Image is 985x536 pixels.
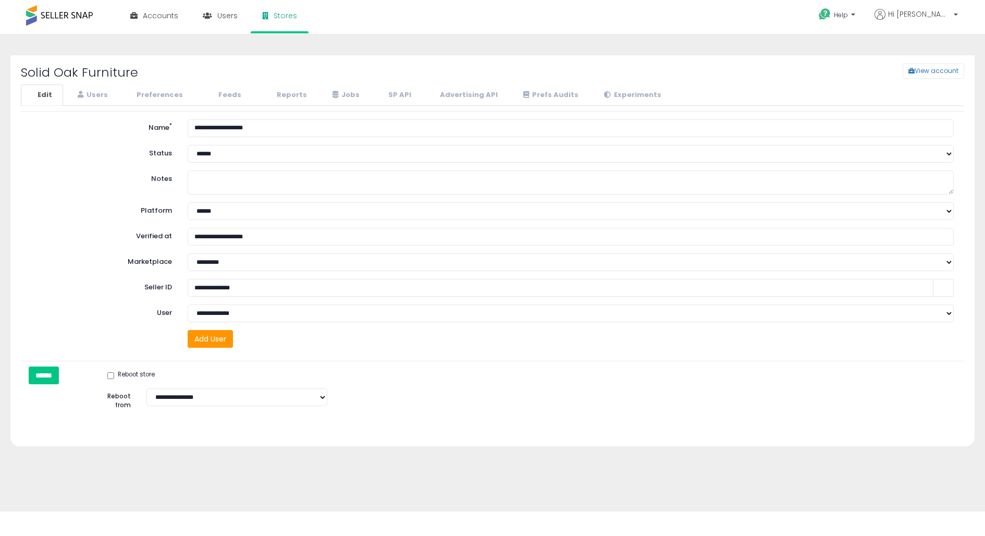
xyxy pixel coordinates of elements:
[23,170,180,184] label: Notes
[319,84,371,106] a: Jobs
[253,84,318,106] a: Reports
[195,84,252,106] a: Feeds
[423,84,509,106] a: Advertising API
[13,66,413,79] h2: Solid Oak Furniture
[23,202,180,216] label: Platform
[875,9,958,32] a: Hi [PERSON_NAME]
[21,84,63,106] a: Edit
[888,9,951,19] span: Hi [PERSON_NAME]
[217,10,238,21] span: Users
[23,228,180,241] label: Verified at
[23,279,180,293] label: Seller ID
[23,253,180,267] label: Marketplace
[895,63,910,79] a: View account
[143,10,178,21] span: Accounts
[903,63,964,79] button: View account
[590,84,672,106] a: Experiments
[274,10,297,21] span: Stores
[188,330,233,348] button: Add User
[23,304,180,318] label: User
[64,84,119,106] a: Users
[834,10,848,19] span: Help
[120,84,194,106] a: Preferences
[107,372,114,379] input: Reboot store
[23,145,180,159] label: Status
[100,388,139,409] label: Reboot from
[372,84,422,106] a: SP API
[510,84,589,106] a: Prefs Audits
[107,370,155,381] label: Reboot store
[23,119,180,133] label: Name
[818,8,831,21] i: Get Help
